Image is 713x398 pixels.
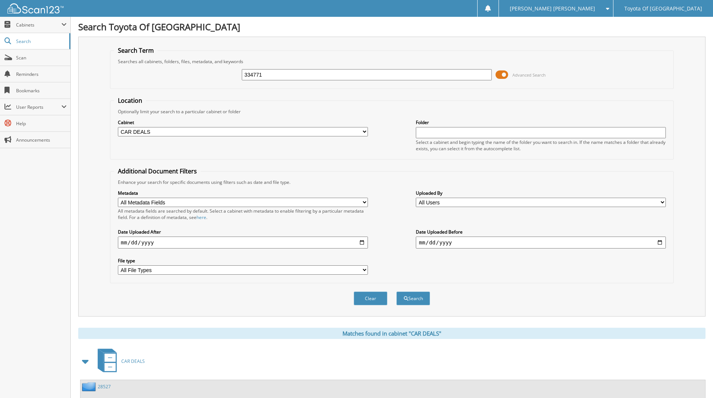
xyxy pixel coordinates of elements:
[118,190,368,196] label: Metadata
[114,179,670,185] div: Enhance your search for specific documents using filters such as date and file type.
[114,46,158,55] legend: Search Term
[354,291,387,305] button: Clear
[16,38,65,44] span: Search
[416,139,666,152] div: Select a cabinet and begin typing the name of the folder you want to search in. If the name match...
[114,108,670,115] div: Optionally limit your search to a particular cabinet or folder
[16,104,61,110] span: User Reports
[416,119,666,126] label: Folder
[7,3,64,13] img: scan123-logo-white.svg
[118,119,368,126] label: Cabinet
[624,6,702,11] span: Toyota Of [GEOGRAPHIC_DATA]
[416,237,666,249] input: end
[16,55,67,61] span: Scan
[93,346,145,376] a: CAR DEALS
[16,87,67,94] span: Bookmarks
[396,291,430,305] button: Search
[118,257,368,264] label: File type
[416,190,666,196] label: Uploaded By
[78,21,706,33] h1: Search Toyota Of [GEOGRAPHIC_DATA]
[196,214,206,220] a: here
[118,208,368,220] div: All metadata fields are searched by default. Select a cabinet with metadata to enable filtering b...
[118,237,368,249] input: start
[98,383,111,390] a: 28527
[416,229,666,235] label: Date Uploaded Before
[118,229,368,235] label: Date Uploaded After
[16,137,67,143] span: Announcements
[78,328,706,339] div: Matches found in cabinet "CAR DEALS"
[16,120,67,127] span: Help
[114,58,670,65] div: Searches all cabinets, folders, files, metadata, and keywords
[16,22,61,28] span: Cabinets
[121,358,145,364] span: CAR DEALS
[512,72,546,78] span: Advanced Search
[16,71,67,77] span: Reminders
[82,382,98,391] img: folder2.png
[510,6,595,11] span: [PERSON_NAME] [PERSON_NAME]
[114,167,201,175] legend: Additional Document Filters
[114,96,146,105] legend: Location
